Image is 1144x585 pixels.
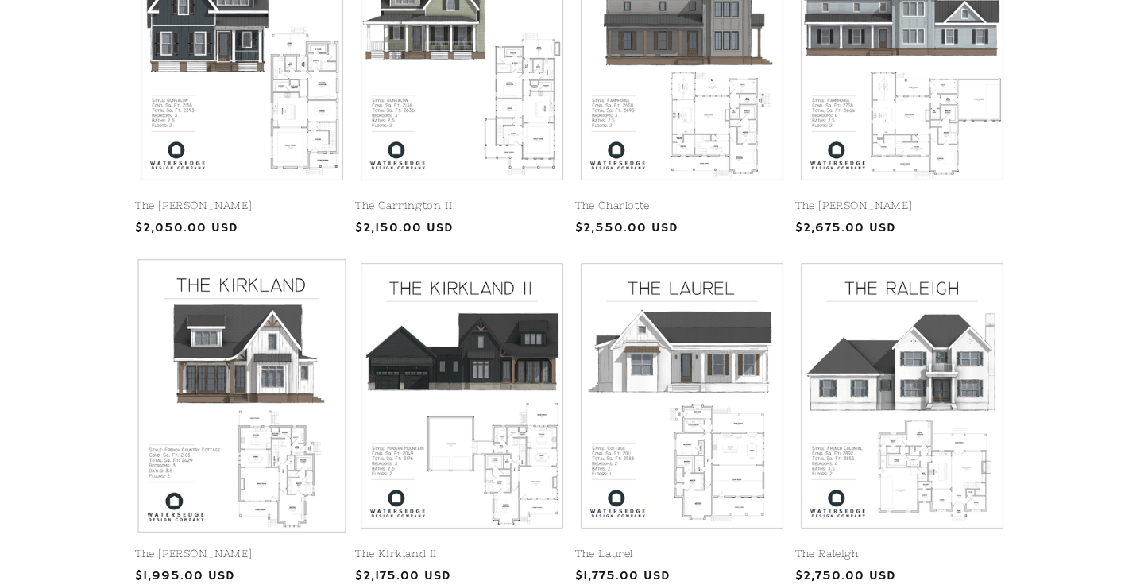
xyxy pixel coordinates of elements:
[135,200,349,213] a: The [PERSON_NAME]
[575,200,789,213] a: The Charlotte
[795,548,1009,561] a: The Raleigh
[135,548,349,561] a: The [PERSON_NAME]
[575,548,789,561] a: The Laurel
[795,200,1009,213] a: The [PERSON_NAME]
[355,548,569,561] a: The Kirkland II
[355,200,569,213] a: The Carrington II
